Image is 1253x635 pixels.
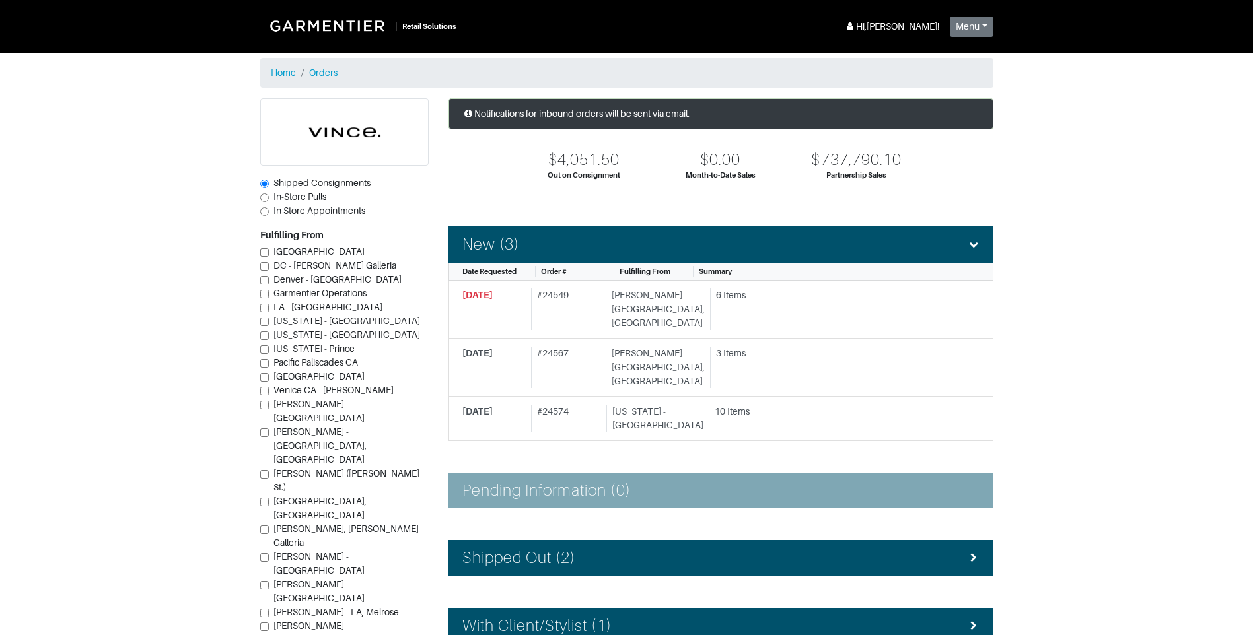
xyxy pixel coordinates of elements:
[263,13,395,38] img: Garmentier
[273,205,365,216] span: In Store Appointments
[273,178,371,188] span: Shipped Consignments
[273,191,326,202] span: In-Store Pulls
[260,58,993,88] nav: breadcrumb
[309,67,338,78] a: Orders
[260,304,269,312] input: LA - [GEOGRAPHIC_DATA]
[606,288,705,330] div: [PERSON_NAME] - [GEOGRAPHIC_DATA], [GEOGRAPHIC_DATA]
[699,267,732,275] span: Summary
[273,329,420,340] span: [US_STATE] - [GEOGRAPHIC_DATA]
[844,20,939,34] div: Hi, [PERSON_NAME] !
[260,262,269,271] input: DC - [PERSON_NAME] Galleria
[606,405,703,432] div: [US_STATE] - [GEOGRAPHIC_DATA]
[260,387,269,395] input: Venice CA - [PERSON_NAME]
[273,607,399,617] span: [PERSON_NAME] - LA, Melrose
[273,551,365,576] span: [PERSON_NAME] - [GEOGRAPHIC_DATA]
[462,549,576,568] h4: Shipped Out (2)
[273,399,365,423] span: [PERSON_NAME]-[GEOGRAPHIC_DATA]
[273,426,367,465] span: [PERSON_NAME] - [GEOGRAPHIC_DATA], [GEOGRAPHIC_DATA]
[260,525,269,534] input: [PERSON_NAME], [PERSON_NAME] Galleria
[260,193,269,202] input: In-Store Pulls
[531,288,600,330] div: # 24549
[260,248,269,257] input: [GEOGRAPHIC_DATA]
[260,11,462,41] a: |Retail Solutions
[273,288,367,298] span: Garmentier Operations
[462,481,631,500] h4: Pending Information (0)
[273,246,365,257] span: [GEOGRAPHIC_DATA]
[700,150,740,170] div: $0.00
[541,267,567,275] span: Order #
[716,347,970,360] div: 3 Items
[260,498,269,506] input: [GEOGRAPHIC_DATA], [GEOGRAPHIC_DATA]
[620,267,670,275] span: Fulfilling From
[462,290,493,300] span: [DATE]
[260,373,269,382] input: [GEOGRAPHIC_DATA]
[260,470,269,479] input: [PERSON_NAME] ([PERSON_NAME] St.)
[273,316,420,326] span: [US_STATE] - [GEOGRAPHIC_DATA]
[826,170,886,181] div: Partnership Sales
[715,405,970,418] div: 10 Items
[273,579,365,603] span: [PERSON_NAME][GEOGRAPHIC_DATA]
[260,428,269,437] input: [PERSON_NAME] - [GEOGRAPHIC_DATA], [GEOGRAPHIC_DATA]
[531,405,601,432] div: # 24574
[273,357,358,368] span: Pacific Paliscades CA
[260,290,269,298] input: Garmentier Operations
[260,581,269,589] input: [PERSON_NAME][GEOGRAPHIC_DATA]
[260,553,269,562] input: [PERSON_NAME] - [GEOGRAPHIC_DATA]
[271,67,296,78] a: Home
[260,359,269,368] input: Pacific Paliscades CA
[273,260,396,271] span: DC - [PERSON_NAME] Galleria
[273,468,419,492] span: [PERSON_NAME] ([PERSON_NAME] St.)
[273,385,394,395] span: Venice CA - [PERSON_NAME]
[716,288,970,302] div: 6 Items
[260,345,269,354] input: [US_STATE] - Prince
[273,302,382,312] span: LA - [GEOGRAPHIC_DATA]
[548,170,620,181] div: Out on Consignment
[260,622,269,631] input: [PERSON_NAME][GEOGRAPHIC_DATA].
[462,348,493,358] span: [DATE]
[273,371,365,382] span: [GEOGRAPHIC_DATA]
[462,235,519,254] h4: New (3)
[260,331,269,340] input: [US_STATE] - [GEOGRAPHIC_DATA]
[260,207,269,216] input: In Store Appointments
[260,609,269,617] input: [PERSON_NAME] - LA, Melrose
[273,343,355,354] span: [US_STATE] - Prince
[402,22,456,30] small: Retail Solutions
[260,276,269,284] input: Denver - [GEOGRAPHIC_DATA]
[260,401,269,409] input: [PERSON_NAME]-[GEOGRAPHIC_DATA]
[273,496,367,520] span: [GEOGRAPHIC_DATA], [GEOGRAPHIC_DATA]
[606,347,705,388] div: [PERSON_NAME] - [GEOGRAPHIC_DATA], [GEOGRAPHIC_DATA]
[950,17,993,37] button: Menu
[531,347,600,388] div: # 24567
[395,19,397,33] div: |
[686,170,756,181] div: Month-to-Date Sales
[462,406,493,417] span: [DATE]
[462,267,517,275] span: Date Requested
[811,150,902,170] div: $737,790.10
[260,317,269,326] input: [US_STATE] - [GEOGRAPHIC_DATA]
[548,150,620,170] div: $4,051.50
[260,180,269,188] input: Shipped Consignments
[260,228,324,242] label: Fulfilling From
[261,99,428,165] img: cyAkLTq7csKWtL9WARqkkVaF.png
[273,523,419,548] span: [PERSON_NAME], [PERSON_NAME] Galleria
[273,274,402,284] span: Denver - [GEOGRAPHIC_DATA]
[448,98,993,129] div: Notifications for inbound orders will be sent via email.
